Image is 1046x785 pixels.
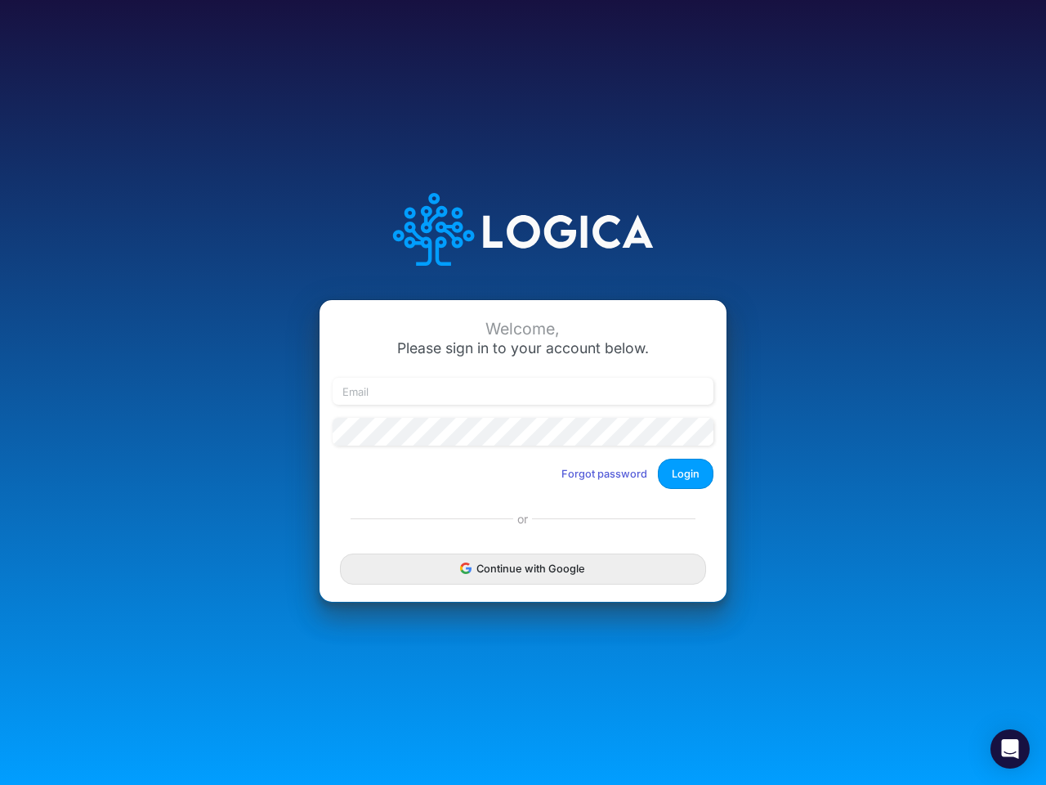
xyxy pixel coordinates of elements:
div: Open Intercom Messenger [990,729,1030,769]
div: Welcome, [333,320,713,339]
input: Email [333,378,713,406]
span: Please sign in to your account below. [397,339,649,357]
button: Continue with Google [340,554,706,584]
button: Login [658,459,713,489]
button: Forgot password [551,460,658,487]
